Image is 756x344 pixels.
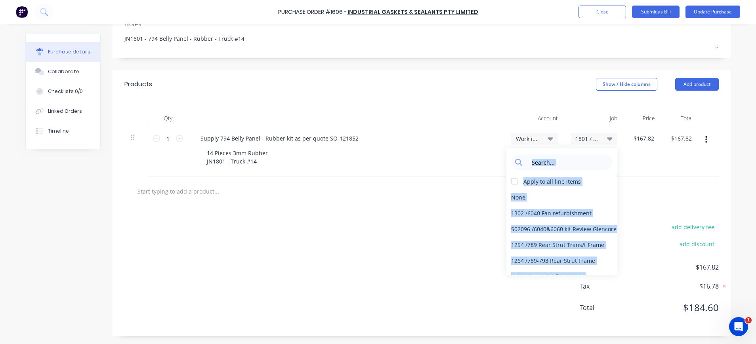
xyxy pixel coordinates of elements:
div: Qty [148,110,188,126]
div: S02096 / 6040&6060 kit Review Glencore [506,221,617,237]
button: Close [578,6,626,18]
button: Checklists 0/0 [26,82,100,101]
button: add discount [675,239,719,249]
iframe: Intercom live chat [729,317,748,336]
div: Price [624,110,661,126]
div: 14 Pieces 3mm Rubber JN1801 - Truck #14 [200,147,274,167]
div: Products [124,80,152,89]
a: Industrial Gaskets & Sealants Pty Limited [347,8,478,16]
span: $184.60 [640,300,719,315]
button: Update Purchase [685,6,740,18]
input: Start typing to add a product... [137,183,296,199]
div: S01908 / 789D Belly Pans #1 [506,268,617,284]
div: Account [505,110,564,126]
div: Purchase Order #1606 - [278,8,347,16]
div: Timeline [48,127,69,135]
div: 1302 / 6040 Fan refurbishment [506,205,617,221]
div: Linked Orders [48,108,82,115]
div: Job [564,110,624,126]
span: Work in Progress - Materials [516,135,540,143]
span: 1 [745,317,752,323]
textarea: JN1801 - 794 Belly Panel - Rubber - Truck #14 [124,30,719,48]
div: 1254 / 789 Rear Strut Trans/t Frame [506,237,617,253]
button: Purchase details [26,42,100,62]
div: Total [661,110,699,126]
span: Tax [580,281,640,291]
span: $167.82 [640,262,719,272]
div: Notes [124,19,719,29]
img: Factory [16,6,28,18]
button: Linked Orders [26,101,100,121]
button: Collaborate [26,62,100,82]
button: Show / Hide columns [596,78,657,91]
button: add delivery fee [667,222,719,232]
span: 1801 / W/Trac-794-Belly-Panel-T14 [575,135,599,143]
div: Purchase details [48,48,90,55]
span: $16.78 [640,281,719,291]
div: Collaborate [48,68,79,75]
button: Timeline [26,121,100,141]
span: Total [580,303,640,312]
div: Supply 794 Belly Panel - Rubber kit as per quote SO-121852 [194,133,365,144]
input: Search... [527,154,609,170]
div: Apply to all line items [523,177,581,186]
div: 1264 / 789-793 Rear Strut Frame [506,253,617,268]
div: Checklists 0/0 [48,88,83,95]
button: Add product [675,78,719,91]
button: Submit as Bill [632,6,680,18]
div: None [506,189,617,205]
